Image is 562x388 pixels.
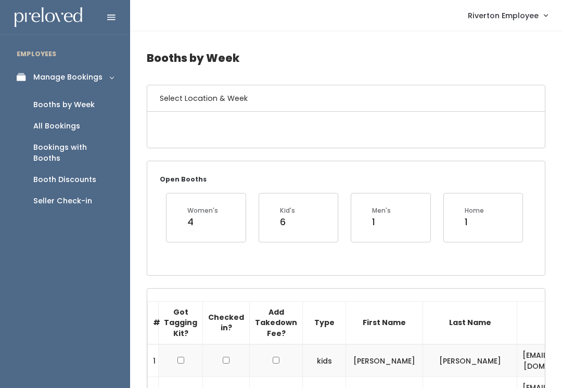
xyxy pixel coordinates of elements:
[423,301,517,344] th: Last Name
[15,7,82,28] img: preloved logo
[468,10,539,21] span: Riverton Employee
[33,142,113,164] div: Bookings with Booths
[33,196,92,206] div: Seller Check-in
[160,175,207,184] small: Open Booths
[465,215,484,229] div: 1
[148,344,159,377] td: 1
[372,215,391,229] div: 1
[187,206,218,215] div: Women's
[465,206,484,215] div: Home
[280,215,295,229] div: 6
[33,121,80,132] div: All Bookings
[147,44,545,72] h4: Booths by Week
[346,301,423,344] th: First Name
[457,4,558,27] a: Riverton Employee
[33,72,103,83] div: Manage Bookings
[250,301,303,344] th: Add Takedown Fee?
[148,301,159,344] th: #
[187,215,218,229] div: 4
[423,344,517,377] td: [PERSON_NAME]
[159,301,203,344] th: Got Tagging Kit?
[346,344,423,377] td: [PERSON_NAME]
[33,99,95,110] div: Booths by Week
[372,206,391,215] div: Men's
[33,174,96,185] div: Booth Discounts
[303,344,346,377] td: kids
[280,206,295,215] div: Kid's
[203,301,250,344] th: Checked in?
[147,85,545,112] h6: Select Location & Week
[303,301,346,344] th: Type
